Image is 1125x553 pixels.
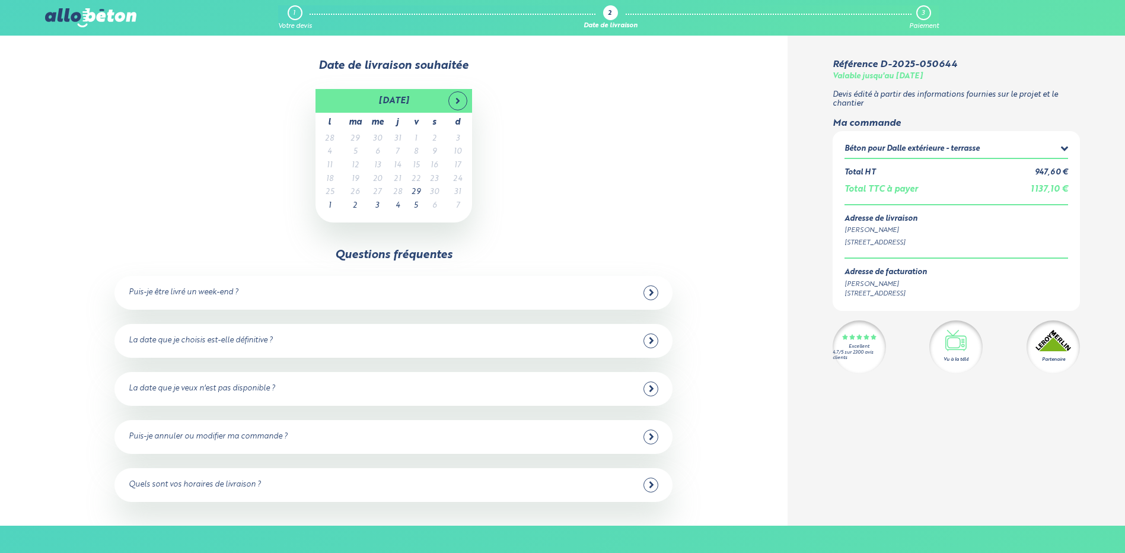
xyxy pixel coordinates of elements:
[366,173,388,186] td: 20
[335,249,452,262] div: Questions fréquentes
[344,89,444,113] th: [DATE]
[407,159,425,173] td: 15
[45,59,742,72] div: Date de livraison souhaitée
[425,145,444,159] td: 9
[844,185,918,195] div: Total TTC à payer
[425,173,444,186] td: 23
[833,350,886,361] div: 4.7/5 sur 2300 avis clients
[425,159,444,173] td: 16
[344,159,366,173] td: 12
[315,199,344,213] td: 1
[844,289,927,299] div: [STREET_ADDRESS]
[407,199,425,213] td: 5
[388,132,407,146] td: 31
[315,159,344,173] td: 11
[293,9,295,17] div: 1
[909,23,939,30] div: Paiement
[425,199,444,213] td: 6
[584,5,638,30] a: 2 Date de livraison
[366,159,388,173] td: 13
[344,113,366,132] th: ma
[129,481,261,490] div: Quels sont vos horaires de livraison ?
[425,113,444,132] th: s
[129,384,275,393] div: La date que je veux n'est pas disponible ?
[388,186,407,199] td: 28
[407,132,425,146] td: 1
[388,159,407,173] td: 14
[909,5,939,30] a: 3 Paiement
[608,10,611,18] div: 2
[444,199,472,213] td: 7
[844,169,875,177] div: Total HT
[844,145,980,154] div: Béton pour Dalle extérieure - terrasse
[407,186,425,199] td: 29
[444,173,472,186] td: 24
[315,145,344,159] td: 4
[833,118,1080,129] div: Ma commande
[833,72,923,81] div: Valable jusqu'au [DATE]
[844,268,927,277] div: Adresse de facturation
[388,173,407,186] td: 21
[315,113,344,132] th: l
[844,215,1068,224] div: Adresse de livraison
[844,143,1068,158] summary: Béton pour Dalle extérieure - terrasse
[444,186,472,199] td: 31
[1031,185,1068,193] span: 1 137,10 €
[425,132,444,146] td: 2
[444,159,472,173] td: 17
[129,336,273,345] div: La date que je choisis est-elle définitive ?
[388,145,407,159] td: 7
[849,344,869,349] div: Excellent
[1035,169,1068,177] div: 947,60 €
[315,186,344,199] td: 25
[366,145,388,159] td: 6
[344,145,366,159] td: 5
[425,186,444,199] td: 30
[344,132,366,146] td: 29
[407,173,425,186] td: 22
[944,356,968,363] div: Vu à la télé
[407,113,425,132] th: v
[444,132,472,146] td: 3
[366,132,388,146] td: 30
[344,199,366,213] td: 2
[922,9,925,17] div: 3
[833,91,1080,108] p: Devis édité à partir des informations fournies sur le projet et le chantier
[1019,507,1112,540] iframe: Help widget launcher
[444,113,472,132] th: d
[844,238,1068,248] div: [STREET_ADDRESS]
[366,113,388,132] th: me
[584,23,638,30] div: Date de livraison
[278,23,312,30] div: Votre devis
[844,279,927,290] div: [PERSON_NAME]
[366,199,388,213] td: 3
[315,173,344,186] td: 18
[366,186,388,199] td: 27
[45,8,136,27] img: allobéton
[444,145,472,159] td: 10
[833,59,957,70] div: Référence D-2025-050644
[1042,356,1065,363] div: Partenaire
[278,5,312,30] a: 1 Votre devis
[344,173,366,186] td: 19
[844,225,1068,236] div: [PERSON_NAME]
[344,186,366,199] td: 26
[129,433,288,441] div: Puis-je annuler ou modifier ma commande ?
[129,288,238,297] div: Puis-je être livré un week-end ?
[315,132,344,146] td: 28
[388,113,407,132] th: j
[388,199,407,213] td: 4
[407,145,425,159] td: 8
